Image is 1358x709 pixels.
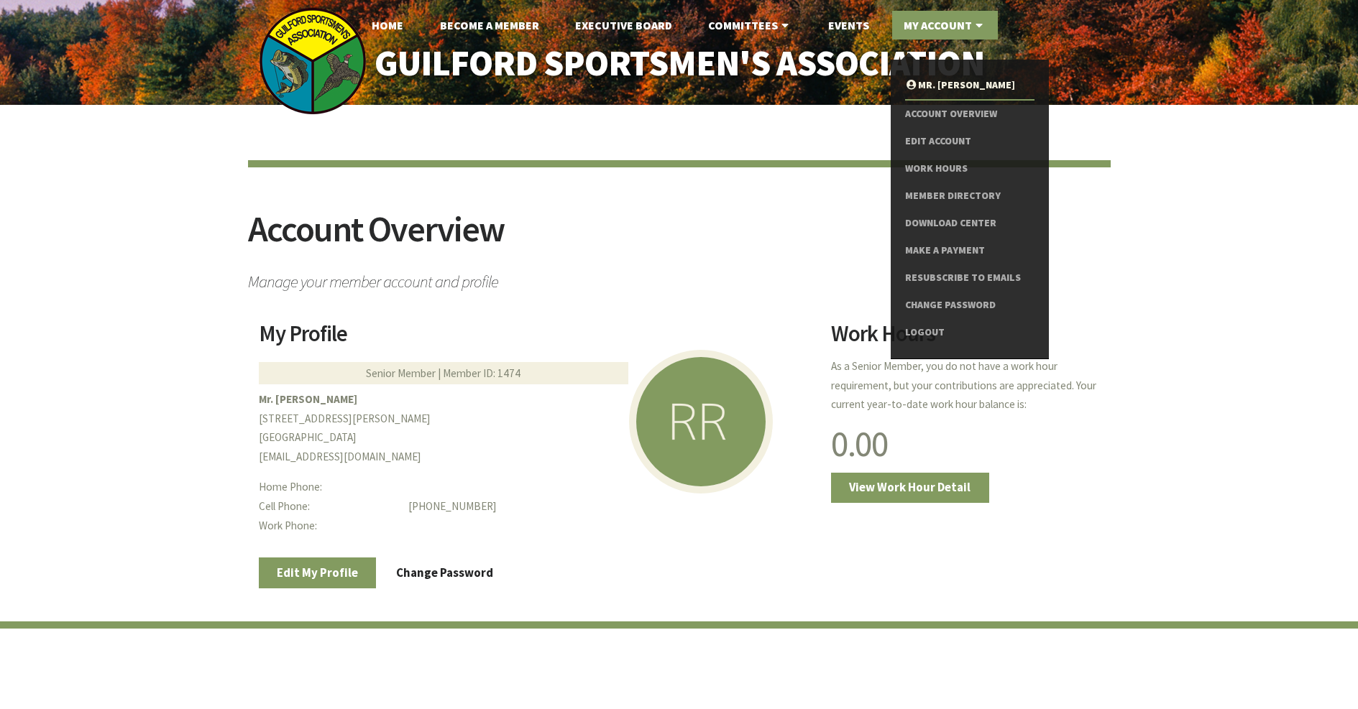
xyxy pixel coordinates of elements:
h2: Work Hours [831,323,1099,356]
p: [STREET_ADDRESS][PERSON_NAME] [GEOGRAPHIC_DATA] [EMAIL_ADDRESS][DOMAIN_NAME] [259,390,814,467]
a: Edit My Profile [259,557,377,588]
a: Work Hours [905,155,1034,182]
div: Senior Member | Member ID: 1474 [259,362,628,384]
a: Executive Board [564,11,684,40]
dt: Work Phone [259,516,398,536]
a: Edit Account [905,128,1034,155]
dt: Home Phone [259,478,398,497]
a: View Work Hour Detail [831,473,989,503]
b: Mr. [PERSON_NAME] [259,392,357,406]
a: Logout [905,319,1034,346]
a: Mr. [PERSON_NAME] [905,72,1034,99]
a: Member Directory [905,182,1034,210]
a: Account Overview [905,101,1034,128]
dt: Cell Phone [259,497,398,516]
h2: Account Overview [248,211,1111,265]
a: Events [817,11,881,40]
a: Make a Payment [905,237,1034,264]
a: Become A Member [428,11,551,40]
dd: [PHONE_NUMBER] [408,497,813,516]
a: Change Password [378,557,512,588]
a: Committees [697,11,804,40]
a: My Account [892,11,998,40]
h1: 0.00 [831,426,1099,462]
a: Change Password [905,292,1034,319]
h2: My Profile [259,323,814,356]
img: logo_sm.png [259,7,367,115]
span: Manage your member account and profile [248,265,1111,290]
a: Download Center [905,210,1034,237]
a: Guilford Sportsmen's Association [344,33,1014,94]
a: Home [360,11,415,40]
a: Resubscribe to Emails [905,264,1034,292]
p: As a Senior Member, you do not have a work hour requirement, but your contributions are appreciat... [831,357,1099,414]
